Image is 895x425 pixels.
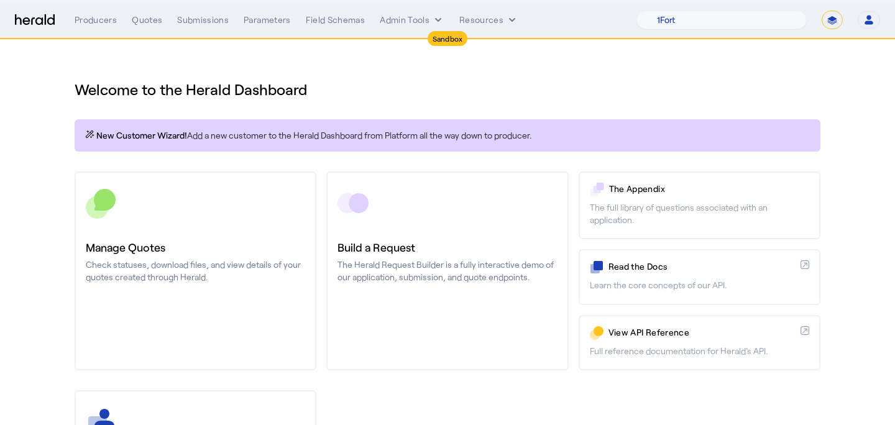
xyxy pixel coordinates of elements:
[579,315,820,370] a: View API ReferenceFull reference documentation for Herald's API.
[132,14,162,26] div: Quotes
[15,14,55,26] img: Herald Logo
[177,14,229,26] div: Submissions
[590,279,809,291] p: Learn the core concepts of our API.
[459,14,518,26] button: Resources dropdown menu
[86,258,305,283] p: Check statuses, download files, and view details of your quotes created through Herald.
[337,239,557,256] h3: Build a Request
[86,239,305,256] h3: Manage Quotes
[85,129,810,142] p: Add a new customer to the Herald Dashboard from Platform all the way down to producer.
[579,249,820,304] a: Read the DocsLearn the core concepts of our API.
[608,326,796,339] p: View API Reference
[75,80,820,99] h1: Welcome to the Herald Dashboard
[428,31,468,46] div: Sandbox
[96,129,187,142] span: New Customer Wizard!
[75,14,117,26] div: Producers
[609,183,809,195] p: The Appendix
[75,171,316,370] a: Manage QuotesCheck statuses, download files, and view details of your quotes created through Herald.
[326,171,568,370] a: Build a RequestThe Herald Request Builder is a fully interactive demo of our application, submiss...
[244,14,291,26] div: Parameters
[590,345,809,357] p: Full reference documentation for Herald's API.
[590,201,809,226] p: The full library of questions associated with an application.
[608,260,796,273] p: Read the Docs
[579,171,820,239] a: The AppendixThe full library of questions associated with an application.
[337,258,557,283] p: The Herald Request Builder is a fully interactive demo of our application, submission, and quote ...
[306,14,365,26] div: Field Schemas
[380,14,444,26] button: internal dropdown menu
